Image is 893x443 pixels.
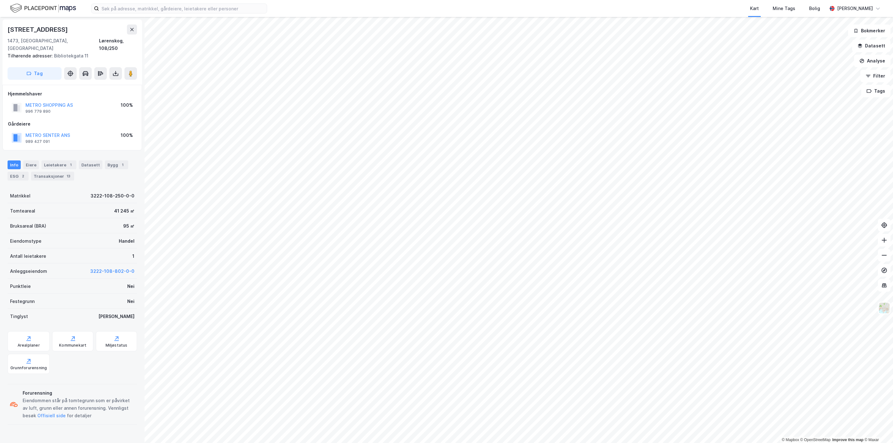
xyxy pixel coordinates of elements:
[10,313,28,320] div: Tinglyst
[837,5,873,12] div: [PERSON_NAME]
[119,162,126,168] div: 1
[18,343,40,348] div: Arealplaner
[65,173,72,179] div: 13
[10,252,46,260] div: Antall leietakere
[98,313,134,320] div: [PERSON_NAME]
[10,267,47,275] div: Anleggseiendom
[10,298,35,305] div: Festegrunn
[99,4,267,13] input: Søk på adresse, matrikkel, gårdeiere, leietakere eller personer
[106,343,128,348] div: Miljøstatus
[8,172,29,181] div: ESG
[8,53,54,58] span: Tilhørende adresser:
[773,5,795,12] div: Mine Tags
[8,37,99,52] div: 1473, [GEOGRAPHIC_DATA], [GEOGRAPHIC_DATA]
[121,101,133,109] div: 100%
[23,160,39,169] div: Eiere
[105,160,128,169] div: Bygg
[10,365,47,370] div: Grunnforurensning
[852,40,890,52] button: Datasett
[800,438,831,442] a: OpenStreetMap
[31,172,74,181] div: Transaksjoner
[10,3,76,14] img: logo.f888ab2527a4732fd821a326f86c7f29.svg
[782,438,799,442] a: Mapbox
[8,120,137,128] div: Gårdeiere
[750,5,759,12] div: Kart
[127,298,134,305] div: Nei
[23,397,134,419] div: Eiendommen står på tomtegrunn som er påvirket av luft, grunn eller annen forurensning. Vennligst ...
[861,85,890,97] button: Tags
[25,139,50,144] div: 989 427 091
[121,132,133,139] div: 100%
[8,160,21,169] div: Info
[123,222,134,230] div: 95 ㎡
[8,90,137,98] div: Hjemmelshaver
[10,207,35,215] div: Tomteareal
[862,413,893,443] iframe: Chat Widget
[59,343,86,348] div: Kommunekart
[878,302,890,314] img: Z
[10,237,41,245] div: Eiendomstype
[10,222,46,230] div: Bruksareal (BRA)
[68,162,74,168] div: 1
[90,267,134,275] button: 3222-108-802-0-0
[41,160,76,169] div: Leietakere
[832,438,863,442] a: Improve this map
[8,24,69,35] div: [STREET_ADDRESS]
[99,37,137,52] div: Lørenskog, 108/250
[79,160,102,169] div: Datasett
[8,52,132,60] div: Bibliotekgata 11
[10,192,30,200] div: Matrikkel
[114,207,134,215] div: 41 245 ㎡
[848,24,890,37] button: Bokmerker
[854,55,890,67] button: Analyse
[127,283,134,290] div: Nei
[119,237,134,245] div: Handel
[809,5,820,12] div: Bolig
[8,67,62,80] button: Tag
[90,192,134,200] div: 3222-108-250-0-0
[10,283,31,290] div: Punktleie
[20,173,26,179] div: 2
[23,389,134,397] div: Forurensning
[25,109,51,114] div: 996 779 890
[860,70,890,82] button: Filter
[132,252,134,260] div: 1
